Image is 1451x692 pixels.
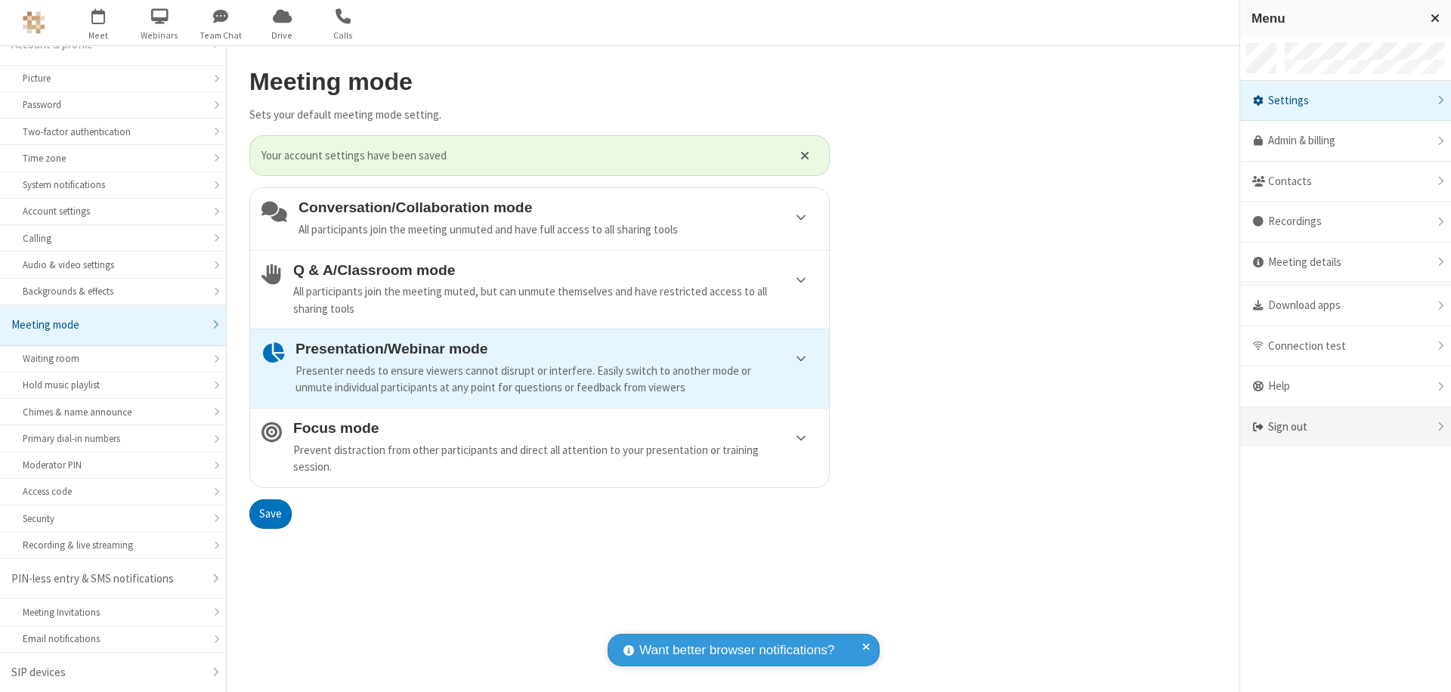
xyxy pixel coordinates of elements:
div: Audio & video settings [23,258,203,272]
div: Email notifications [23,632,203,646]
div: Access code [23,484,203,499]
div: Waiting room [23,351,203,366]
iframe: Chat [1413,653,1440,681]
span: Drive [254,29,311,42]
h4: Q & A/Classroom mode [293,262,818,278]
span: Calls [315,29,372,42]
div: Settings [1240,81,1451,122]
div: Picture [23,71,203,85]
a: Admin & billing [1240,121,1451,162]
div: Primary dial-in numbers [23,431,203,446]
div: Meeting details [1240,243,1451,283]
span: Want better browser notifications? [639,641,834,660]
div: Recordings [1240,202,1451,243]
div: Calling [23,231,203,246]
div: Help [1240,366,1451,407]
div: Presenter needs to ensure viewers cannot disrupt or interfere. Easily switch to another mode or u... [295,363,818,397]
div: Download apps [1240,286,1451,326]
div: All participants join the meeting muted, but can unmute themselves and have restricted access to ... [293,283,818,317]
div: Prevent distraction from other participants and direct all attention to your presentation or trai... [293,442,818,476]
h2: Meeting mode [249,69,830,95]
div: Account settings [23,204,203,218]
div: System notifications [23,178,203,192]
div: Sign out [1240,407,1451,447]
div: Connection test [1240,326,1451,367]
h3: Menu [1251,11,1417,26]
button: Save [249,499,292,530]
div: Chimes & name announce [23,405,203,419]
h4: Conversation/Collaboration mode [299,199,818,215]
p: Sets your default meeting mode setting. [249,107,830,124]
h4: Presentation/Webinar mode [295,341,818,357]
h4: Focus mode [293,420,818,436]
div: PIN-less entry & SMS notifications [11,570,203,588]
img: QA Selenium DO NOT DELETE OR CHANGE [23,11,45,34]
span: Your account settings have been saved [261,147,781,165]
div: Hold music playlist [23,378,203,392]
div: Security [23,511,203,526]
div: Recording & live streaming [23,538,203,552]
span: Meet [70,29,127,42]
div: Time zone [23,151,203,165]
div: Backgrounds & effects [23,284,203,298]
div: Password [23,97,203,112]
div: Two-factor authentication [23,125,203,139]
div: Meeting mode [11,317,203,334]
div: Contacts [1240,162,1451,202]
span: Team Chat [193,29,249,42]
div: Moderator PIN [23,458,203,472]
div: SIP devices [11,664,203,681]
span: Webinars [131,29,188,42]
div: Meeting Invitations [23,605,203,619]
div: All participants join the meeting unmuted and have full access to all sharing tools [299,221,818,239]
button: Close alert [793,144,818,167]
